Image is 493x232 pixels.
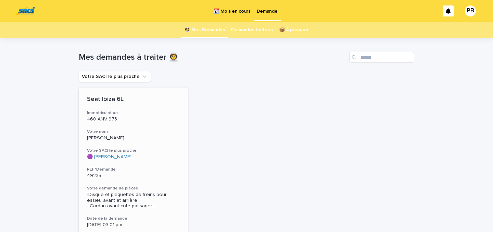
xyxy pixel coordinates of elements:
h3: Votre SACI le plus proche [87,148,180,153]
h3: Votre nom [87,129,180,135]
p: 49235 [87,173,180,179]
p: [DATE] 03:01 pm [87,222,180,228]
h3: Immatriculation [87,110,180,116]
button: Votre SACI le plus proche [79,71,151,82]
a: 🟣 [PERSON_NAME] [87,154,131,160]
h3: Date de la demande [87,216,180,221]
img: UC29JcTLQ3GheANZ19ks [14,4,35,18]
span: -Disque et plaquettes de freins pour essieu avant et arrière - Cardan avant côté passager ... [87,192,180,209]
a: Demandes traitées [231,22,273,38]
div: PB [465,5,476,16]
input: Search [349,52,414,63]
p: [PERSON_NAME] [87,135,180,141]
div: -Disque et plaquettes de freins pour essieu avant et arrière - Cardan avant côté passager - Filtr... [87,192,180,209]
h3: REF°Demande [87,167,180,172]
p: 460 ANV 973 [87,116,180,122]
h1: Mes demandes à traiter 👩‍🚀 [79,53,346,62]
a: 👩‍🚀 Mes Demandes [184,22,225,38]
p: Seat Ibiza 6L [87,96,180,103]
h3: Votre demande de pièces [87,186,180,191]
a: 📦 À préparer [279,22,309,38]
